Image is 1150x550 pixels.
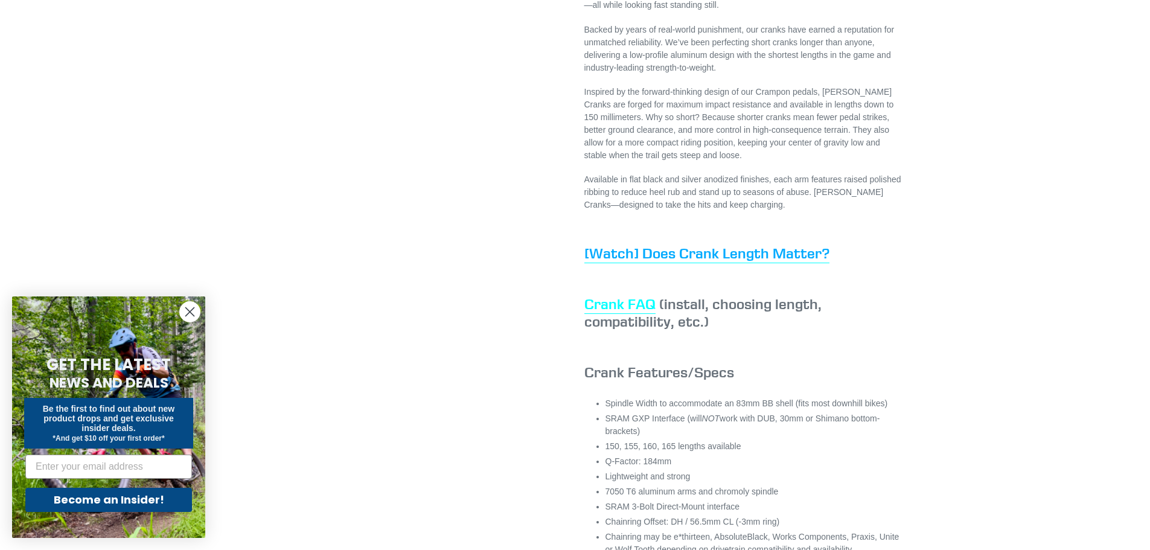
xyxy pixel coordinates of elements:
[605,440,904,453] li: 150, 155, 160, 165 lengths available
[179,301,200,322] button: Close dialog
[584,86,904,162] p: Inspired by the forward-thinking design of our Crampon pedals, [PERSON_NAME] Cranks are forged fo...
[605,500,904,513] li: SRAM 3-Bolt Direct-Mount interface
[584,244,829,263] a: [Watch] Does Crank Length Matter?
[605,412,904,438] li: SRAM GXP Interface (will work with DUB, 30mm or Shimano bottom-brackets)
[584,363,904,381] h3: Crank Features/Specs
[584,295,904,330] h3: (install, choosing length, compatibility, etc.)
[50,373,168,392] span: NEWS AND DEALS
[584,244,829,262] span: [Watch] Does Crank Length Matter?
[584,173,904,211] p: Available in flat black and silver anodized finishes, each arm features raised polished ribbing t...
[702,414,720,423] em: NOT
[25,455,192,479] input: Enter your email address
[43,404,175,433] span: Be the first to find out about new product drops and get exclusive insider deals.
[605,455,904,468] li: Q-Factor: 184mm
[46,354,171,376] span: GET THE LATEST
[605,516,904,528] li: Chainring Offset: DH / 56.5mm CL (-3mm ring)
[605,397,904,410] li: Spindle Width to accommodate an 83mm BB shell (fits most downhill bikes)
[584,295,656,314] a: Crank FAQ
[605,470,904,483] li: Lightweight and strong
[584,24,904,74] p: Backed by years of real-world punishment, our cranks have earned a reputation for unmatched relia...
[53,434,164,443] span: *And get $10 off your first order*
[25,488,192,512] button: Become an Insider!
[605,485,904,498] li: 7050 T6 aluminum arms and chromoly spindle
